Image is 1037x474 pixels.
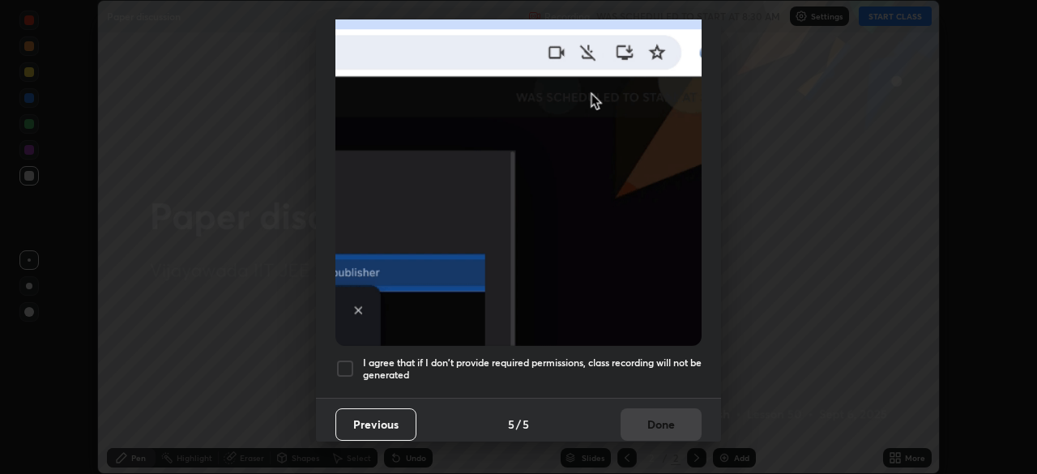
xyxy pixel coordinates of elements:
button: Previous [335,408,416,441]
h4: 5 [508,416,514,433]
h4: / [516,416,521,433]
h5: I agree that if I don't provide required permissions, class recording will not be generated [363,357,702,382]
h4: 5 [523,416,529,433]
